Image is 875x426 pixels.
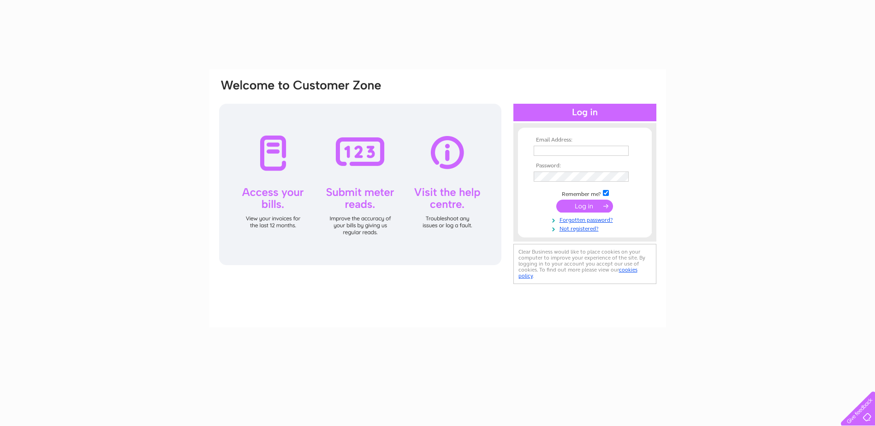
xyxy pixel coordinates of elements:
[531,163,638,169] th: Password:
[556,200,613,213] input: Submit
[531,137,638,143] th: Email Address:
[534,224,638,232] a: Not registered?
[531,189,638,198] td: Remember me?
[518,266,637,279] a: cookies policy
[534,215,638,224] a: Forgotten password?
[513,244,656,284] div: Clear Business would like to place cookies on your computer to improve your experience of the sit...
